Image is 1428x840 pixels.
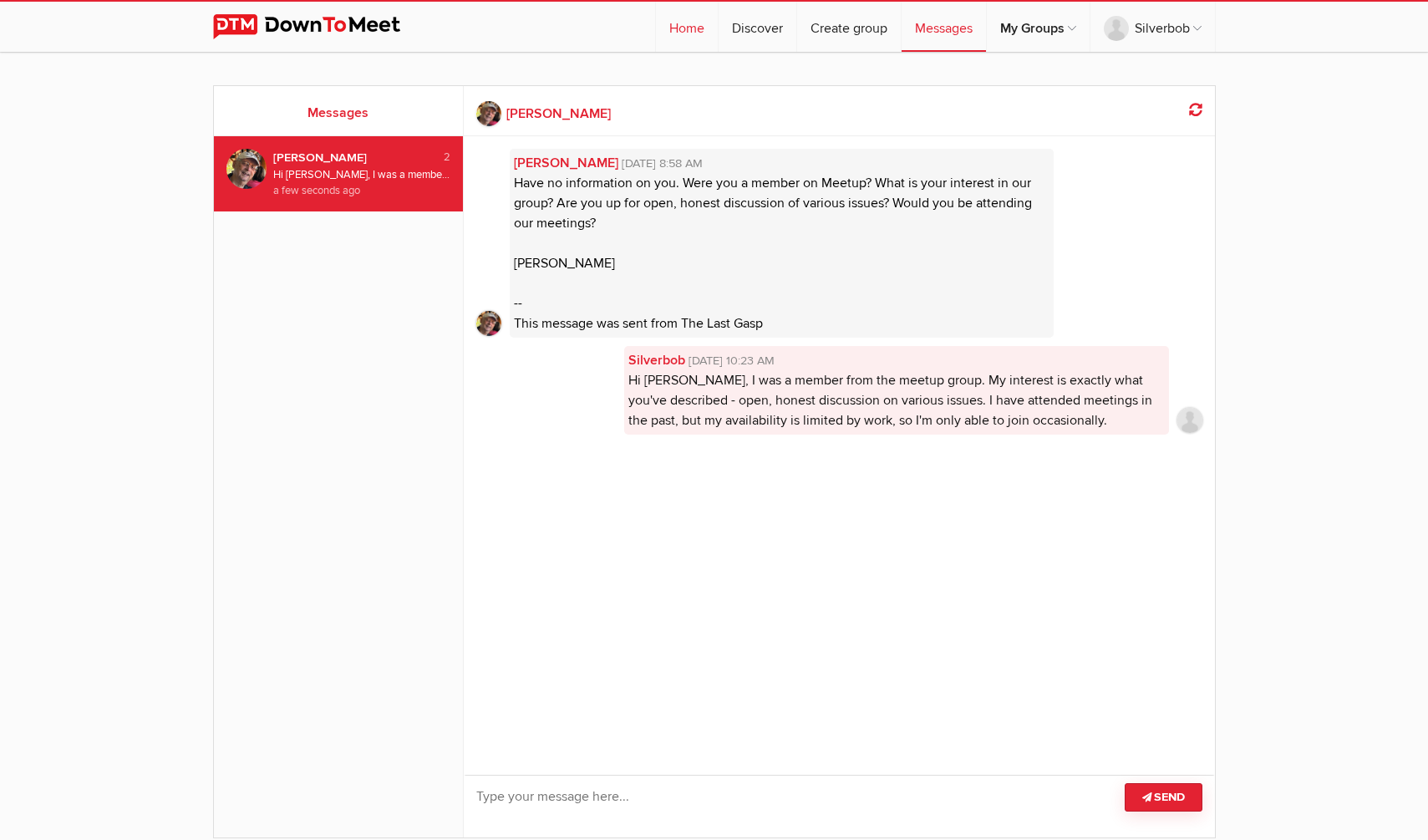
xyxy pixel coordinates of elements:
a: My Groups [987,2,1090,52]
b: [PERSON_NAME] [506,104,611,124]
div: Hi [PERSON_NAME], I was a member from the meetup group. My interest is exactly what you've descri... [273,167,451,183]
a: Silverbob [1090,2,1215,52]
div: [PERSON_NAME] [273,149,426,167]
a: Silverbob[DATE] 10:23 AM [628,350,1164,370]
img: Jim Stewart [226,149,267,189]
span: Have no information on you. Were you a member on Meetup? What is your interest in our group? Are ... [514,175,1032,332]
button: Send [1125,783,1202,812]
span: [DATE] 10:23 AM [685,352,775,370]
a: Jim Stewart 2 [PERSON_NAME] Hi [PERSON_NAME], I was a member from the meetup group. My interest i... [226,149,451,199]
a: Create group [797,2,901,52]
h2: Messages [226,103,451,123]
span: Hi [PERSON_NAME], I was a member from the meetup group. My interest is exactly what you've descri... [628,372,1152,429]
a: [PERSON_NAME][DATE] 8:58 AM [514,153,1049,173]
img: cropped.jpg [476,311,501,336]
img: profile-user.png [1177,408,1202,433]
span: [DATE] 8:58 AM [618,155,703,173]
a: Discover [719,2,796,52]
a: Home [656,2,718,52]
img: DownToMeet [213,14,426,39]
div: 2 [425,150,450,165]
a: [PERSON_NAME] [476,101,1202,126]
a: Messages [902,2,986,52]
div: a few seconds ago [273,183,451,199]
